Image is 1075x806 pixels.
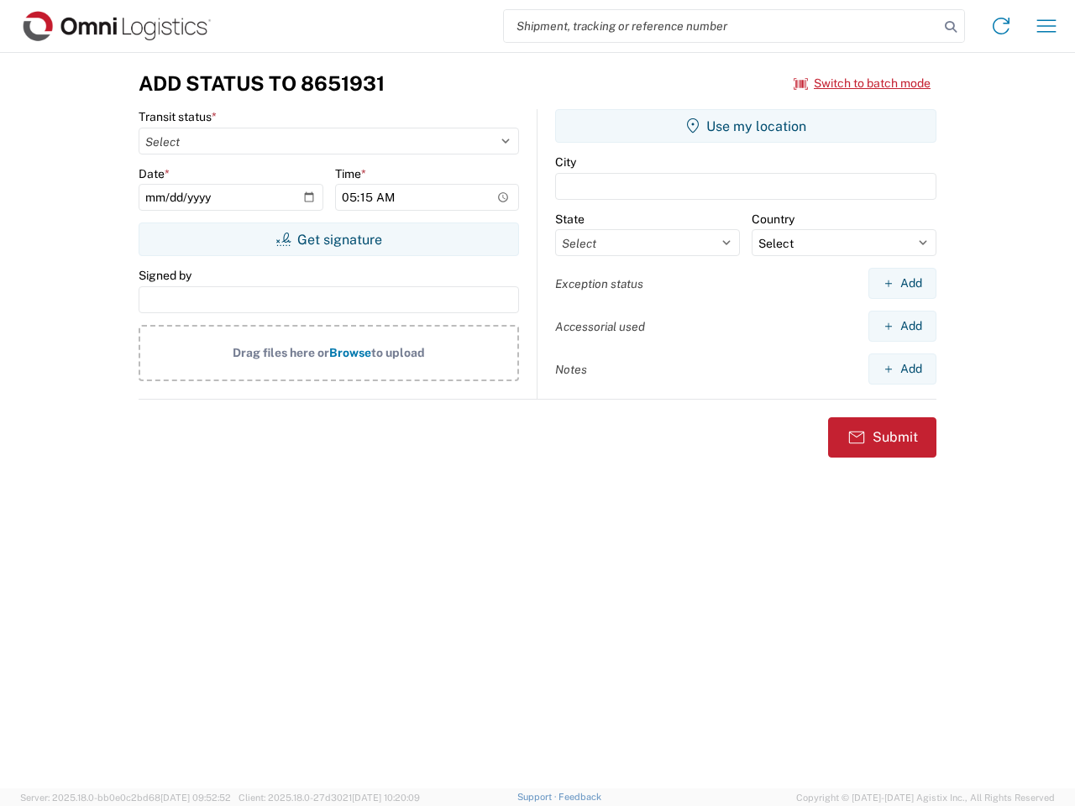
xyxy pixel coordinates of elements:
[796,790,1055,805] span: Copyright © [DATE]-[DATE] Agistix Inc., All Rights Reserved
[868,268,936,299] button: Add
[371,346,425,359] span: to upload
[555,276,643,291] label: Exception status
[139,71,385,96] h3: Add Status to 8651931
[20,793,231,803] span: Server: 2025.18.0-bb0e0c2bd68
[139,222,519,256] button: Get signature
[555,154,576,170] label: City
[868,311,936,342] button: Add
[335,166,366,181] label: Time
[555,319,645,334] label: Accessorial used
[139,268,191,283] label: Signed by
[558,792,601,802] a: Feedback
[139,166,170,181] label: Date
[868,353,936,385] button: Add
[752,212,794,227] label: Country
[555,109,936,143] button: Use my location
[233,346,329,359] span: Drag files here or
[517,792,559,802] a: Support
[555,362,587,377] label: Notes
[555,212,585,227] label: State
[352,793,420,803] span: [DATE] 10:20:09
[504,10,939,42] input: Shipment, tracking or reference number
[239,793,420,803] span: Client: 2025.18.0-27d3021
[329,346,371,359] span: Browse
[139,109,217,124] label: Transit status
[794,70,931,97] button: Switch to batch mode
[160,793,231,803] span: [DATE] 09:52:52
[828,417,936,458] button: Submit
